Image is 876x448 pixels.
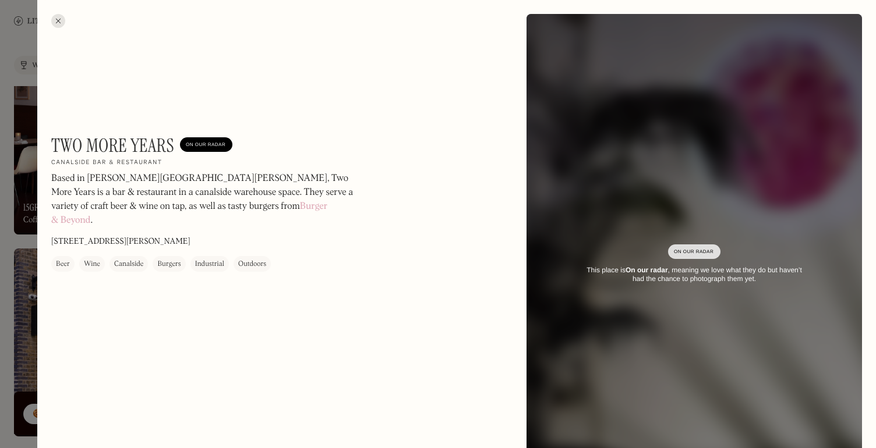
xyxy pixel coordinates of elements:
strong: On our radar [626,266,668,274]
div: On Our Radar [674,246,715,258]
div: Beer [56,258,70,270]
div: Canalside [114,258,144,270]
div: On Our Radar [186,139,227,151]
div: This place is , meaning we love what they do but haven’t had the chance to photograph them yet. [580,266,808,283]
p: [STREET_ADDRESS][PERSON_NAME] [51,236,190,248]
div: Burgers [157,258,181,270]
div: Industrial [195,258,224,270]
p: Based in [PERSON_NAME][GEOGRAPHIC_DATA][PERSON_NAME], Two More Years is a bar & restaurant in a c... [51,172,366,227]
h1: Two More Years [51,134,174,157]
h2: Canalside bar & restaurant [51,159,163,167]
div: Wine [84,258,100,270]
div: Outdoors [238,258,266,270]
